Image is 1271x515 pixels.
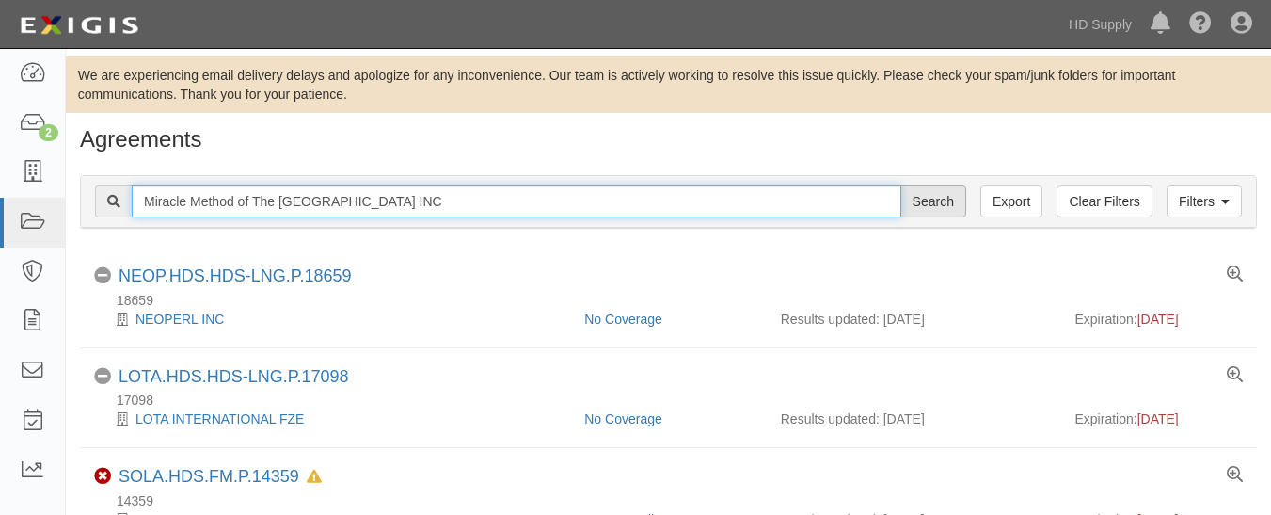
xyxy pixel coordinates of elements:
div: 14359 [94,491,1257,510]
a: LOTA.HDS.HDS-LNG.P.17098 [119,367,348,386]
div: LOTA.HDS.HDS-LNG.P.17098 [119,367,348,388]
input: Search [132,185,901,217]
a: SOLA.HDS.FM.P.14359 [119,467,299,486]
i: No Coverage [94,267,111,284]
div: SOLA.HDS.FM.P.14359 [119,467,322,488]
a: View results summary [1227,367,1243,384]
a: NEOPERL INC [135,312,224,327]
a: No Coverage [584,312,662,327]
span: [DATE] [1137,411,1179,426]
a: Export [980,185,1042,217]
img: logo-5460c22ac91f19d4615b14bd174203de0afe785f0fc80cf4dbbc73dc1793850b.png [14,8,144,42]
i: In Default since 04/22/2024 [307,471,322,484]
div: NEOP.HDS.HDS-LNG.P.18659 [119,266,351,287]
i: Non-Compliant [94,468,111,485]
a: No Coverage [584,411,662,426]
div: LOTA INTERNATIONAL FZE [94,410,570,428]
a: LOTA INTERNATIONAL FZE [135,411,304,426]
div: Expiration: [1075,310,1244,329]
input: Search [900,185,966,217]
a: NEOP.HDS.HDS-LNG.P.18659 [119,266,351,285]
h1: Agreements [80,127,1257,152]
div: We are experiencing email delivery delays and apologize for any inconvenience. Our team is active... [66,66,1271,104]
a: HD Supply [1059,6,1141,43]
div: 17098 [94,391,1257,410]
div: Results updated: [DATE] [781,410,1047,428]
div: 18659 [94,291,1257,310]
span: [DATE] [1137,312,1179,327]
div: 2 [39,124,58,141]
a: Clear Filters [1057,185,1152,217]
i: No Coverage [94,368,111,385]
a: Filters [1167,185,1242,217]
i: Help Center - Complianz [1189,13,1212,36]
a: View results summary [1227,467,1243,484]
div: NEOPERL INC [94,310,570,329]
a: View results summary [1227,266,1243,283]
div: Expiration: [1075,410,1244,428]
div: Results updated: [DATE] [781,310,1047,329]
